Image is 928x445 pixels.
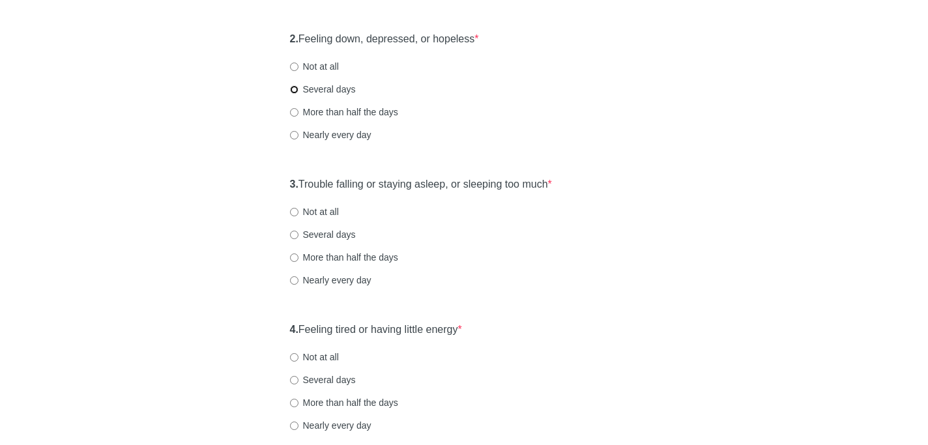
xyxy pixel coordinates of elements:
[290,353,298,362] input: Not at all
[290,253,298,262] input: More than half the days
[290,231,298,239] input: Several days
[290,419,371,432] label: Nearly every day
[290,274,371,287] label: Nearly every day
[290,32,479,47] label: Feeling down, depressed, or hopeless
[290,396,398,409] label: More than half the days
[290,399,298,407] input: More than half the days
[290,63,298,71] input: Not at all
[290,373,356,386] label: Several days
[290,323,462,337] label: Feeling tired or having little energy
[290,106,398,119] label: More than half the days
[290,108,298,117] input: More than half the days
[290,131,298,139] input: Nearly every day
[290,205,339,218] label: Not at all
[290,33,298,44] strong: 2.
[290,60,339,73] label: Not at all
[290,179,298,190] strong: 3.
[290,324,298,335] strong: 4.
[290,351,339,364] label: Not at all
[290,128,371,141] label: Nearly every day
[290,276,298,285] input: Nearly every day
[290,376,298,384] input: Several days
[290,83,356,96] label: Several days
[290,228,356,241] label: Several days
[290,85,298,94] input: Several days
[290,208,298,216] input: Not at all
[290,422,298,430] input: Nearly every day
[290,251,398,264] label: More than half the days
[290,177,552,192] label: Trouble falling or staying asleep, or sleeping too much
